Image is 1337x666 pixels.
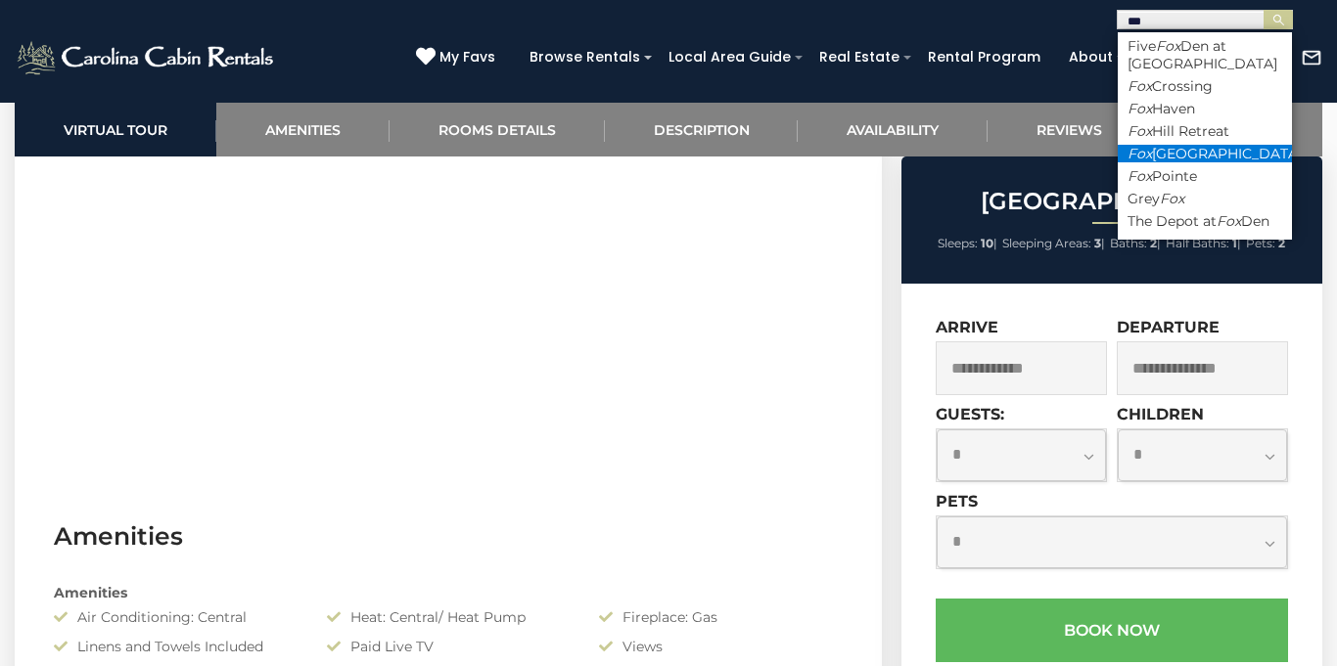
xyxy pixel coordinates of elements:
[1128,100,1152,117] em: Fox
[936,599,1288,662] button: Book Now
[1118,100,1292,117] li: Haven
[605,103,799,156] a: Description
[15,38,279,77] img: White-1-2.png
[1118,77,1292,95] li: Crossing
[1002,236,1091,250] span: Sleeping Areas:
[659,42,801,72] a: Local Area Guide
[1128,145,1152,162] em: Fox
[1150,236,1157,250] strong: 2
[938,231,997,256] li: |
[216,103,390,156] a: Amenities
[1117,405,1204,423] label: Children
[416,47,500,68] a: My Favs
[1110,231,1161,256] li: |
[1118,167,1292,185] li: Pointe
[1110,236,1147,250] span: Baths:
[1166,236,1229,250] span: Half Baths:
[1002,231,1105,256] li: |
[1117,318,1220,336] label: Departure
[1059,42,1123,72] a: About
[809,42,909,72] a: Real Estate
[1160,190,1184,207] em: Fox
[1246,236,1275,250] span: Pets:
[15,103,216,156] a: Virtual Tour
[1118,212,1292,230] li: The Depot at Den
[39,583,857,602] div: Amenities
[906,189,1317,214] h2: [GEOGRAPHIC_DATA]
[988,103,1151,156] a: Reviews
[1094,236,1101,250] strong: 3
[1278,236,1285,250] strong: 2
[390,103,605,156] a: Rooms Details
[1118,190,1292,207] li: Grey
[1128,167,1152,185] em: Fox
[1128,77,1152,95] em: Fox
[312,637,585,656] div: Paid Live TV
[1118,37,1292,72] li: Five Den at [GEOGRAPHIC_DATA]
[39,637,312,656] div: Linens and Towels Included
[938,236,978,250] span: Sleeps:
[1301,47,1322,68] img: mail-regular-white.png
[918,42,1050,72] a: Rental Program
[1128,122,1152,140] em: Fox
[1118,145,1292,162] li: [GEOGRAPHIC_DATA]
[1217,212,1241,230] em: Fox
[936,318,998,336] label: Arrive
[520,42,650,72] a: Browse Rentals
[439,47,495,67] span: My Favs
[584,607,857,627] div: Fireplace: Gas
[1166,231,1241,256] li: |
[584,637,857,656] div: Views
[1232,236,1237,250] strong: 1
[1118,122,1292,140] li: Hill Retreat
[54,519,843,554] h3: Amenities
[798,103,988,156] a: Availability
[312,607,585,627] div: Heat: Central/ Heat Pump
[936,492,978,511] label: Pets
[39,607,312,627] div: Air Conditioning: Central
[1156,37,1180,55] em: Fox
[981,236,993,250] strong: 10
[936,405,1004,423] label: Guests:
